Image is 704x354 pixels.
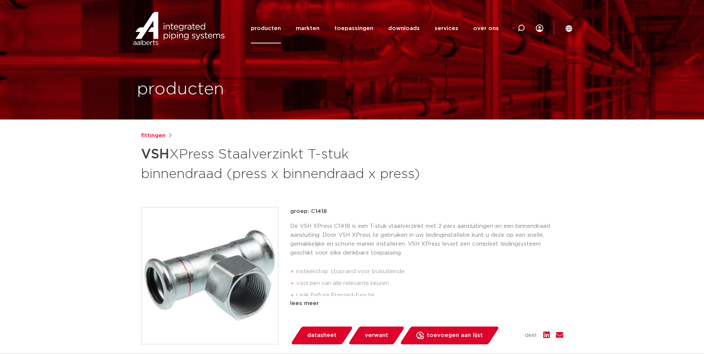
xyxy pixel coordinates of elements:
p: De VSH XPress C1418 is een T-stuk staalverzinkt met 2 pers aansluitingen en een binnendraad aansl... [290,222,563,258]
li: Leak Before Pressed-functie [296,289,563,301]
a: producten [251,13,281,43]
li: insteekstop: stoprand voor buisuiteinde [296,266,563,278]
a: markten [296,13,320,43]
img: Product Image for VSH XPress Staalverzinkt T-stuk binnendraad (press x binnendraad x press) [141,207,278,344]
div: my IPS [536,13,543,43]
li: voorzien van alle relevante keuren [296,278,563,289]
a: over ons [473,13,499,43]
a: verwant [348,327,405,344]
a: datasheet [290,327,353,344]
a: fittingen [141,131,166,140]
span: verwant [365,330,388,341]
h1: XPress Staalverzinkt T-stuk binnendraad (press x binnendraad x press) [141,143,420,183]
nav: Menu [251,13,499,43]
a: toepassingen [334,13,373,43]
strong: VSH [141,148,169,161]
a: services [435,13,458,43]
span: datasheet [307,330,337,341]
p: groep: C1418 [290,207,563,216]
h1: producten [137,78,224,101]
span: toevoegen aan lijst [427,330,483,341]
div: lees meer [290,299,563,308]
span: deel: [525,331,537,340]
a: downloads [388,13,420,43]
